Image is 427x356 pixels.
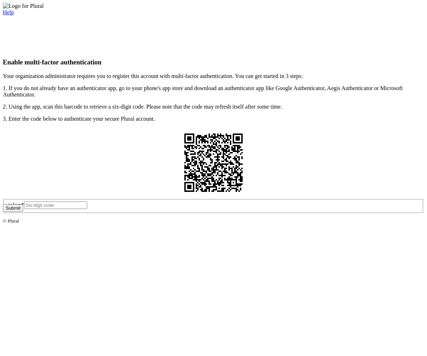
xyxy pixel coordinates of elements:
a: Help [3,9,14,15]
img: QR Code [179,128,248,198]
label: token [9,202,24,208]
p: 3. Enter the code below to authenticate your secure Plural account. [3,116,424,122]
input: Six-digit code [24,201,87,209]
img: Logo for Plural [3,3,44,9]
h3: Enable multi-factor authentication [3,58,424,66]
p: 1. If you do not already have an authenticator app, go to your phone's app store and download an ... [3,85,424,98]
small: © Plural [3,218,19,224]
p: 2. Using the app, scan this barcode to retrieve a six-digit code. Please note that the code may r... [3,104,424,110]
button: Submit [3,204,23,212]
p: Your organization administrator requires you to register this account with multi-factor authentic... [3,73,424,79]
